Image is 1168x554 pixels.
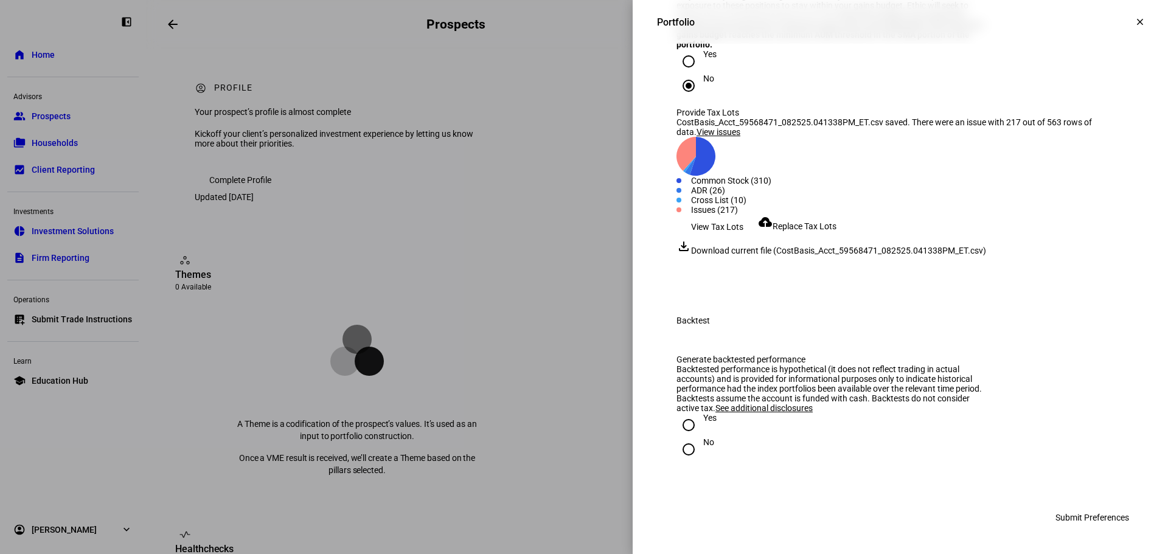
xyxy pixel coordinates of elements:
div: Generate backtested performance [676,355,990,364]
span: View Tax Lots [691,215,743,239]
div: Yes [703,49,717,59]
div: Cross List (10) [691,195,1124,205]
div: ADR (26) [691,185,1124,195]
span: Submit Preferences [1055,505,1129,530]
button: Submit Preferences [1041,505,1144,530]
div: No [703,437,714,447]
span: Download current file (CostBasis_Acct_59568471_082525.041338PM_ET.csv) [691,246,986,255]
div: Backtest [676,316,710,325]
div: Issues (217) [691,205,1124,215]
div: Backtested performance is hypothetical (it does not reflect trading in actual accounts) and is pr... [676,364,990,413]
span: View issues [697,127,740,137]
span: CostBasis_Acct_59568471_082525.041338PM_ET.csv saved. There were an issue with 217 out of 563 row... [676,117,1092,137]
mat-icon: file_download [676,239,691,254]
div: Provide Tax Lots [676,108,990,117]
span: Replace Tax Lots [773,221,836,231]
div: No [703,74,714,83]
div: Yes [703,413,717,423]
div: Portfolio [657,16,695,28]
span: See additional disclosures [715,403,813,413]
mat-icon: cloud_upload [758,215,773,229]
mat-icon: clear [1135,16,1145,27]
button: View Tax Lots [676,215,758,239]
div: Common Stock (310) [691,176,1124,185]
